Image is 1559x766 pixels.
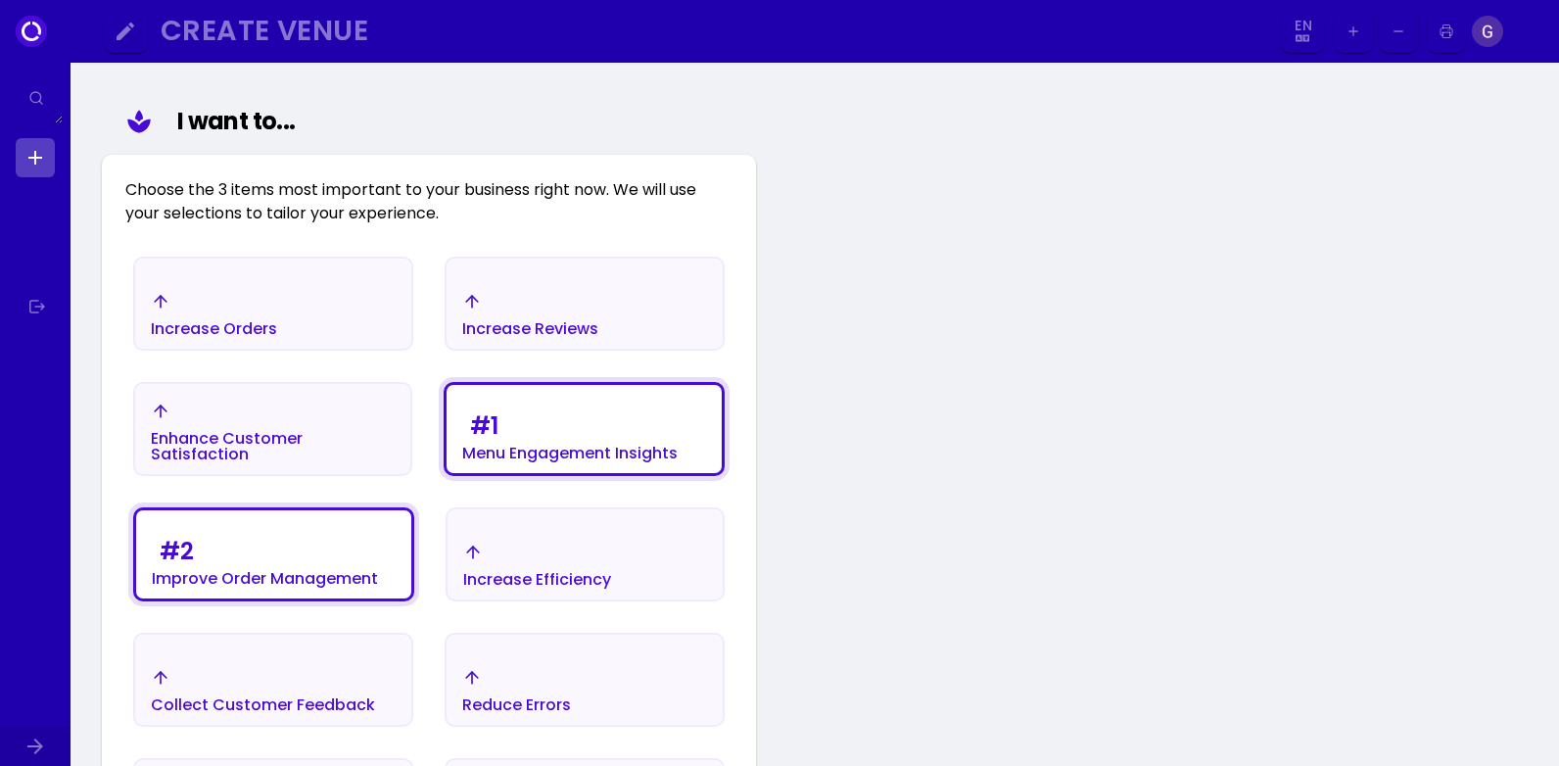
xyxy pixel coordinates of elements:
button: #1Menu Engagement Insights [444,382,725,476]
div: Menu Engagement Insights [462,446,678,461]
button: Increase Orders [133,257,413,351]
div: Increase Reviews [462,321,598,337]
button: Increase Reviews [445,257,725,351]
div: Choose the 3 items most important to your business right now. We will use your selections to tail... [102,155,756,225]
div: Create Venue [161,20,1255,42]
div: Reduce Errors [462,697,571,713]
button: #2Improve Order Management [133,507,414,601]
div: Collect Customer Feedback [151,697,375,713]
div: I want to... [177,104,723,139]
div: Improve Order Management [152,571,378,587]
button: Create Venue [153,10,1275,54]
div: Enhance Customer Satisfaction [151,431,395,462]
div: Increase Orders [151,321,277,337]
button: Collect Customer Feedback [133,633,413,727]
img: Image [1472,16,1503,47]
button: Enhance Customer Satisfaction [133,382,412,476]
div: # 1 [470,414,498,438]
div: Increase Efficiency [463,572,611,588]
button: Increase Efficiency [446,507,725,601]
div: # 2 [160,540,194,563]
img: Image [1509,16,1540,47]
button: Reduce Errors [445,633,725,727]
